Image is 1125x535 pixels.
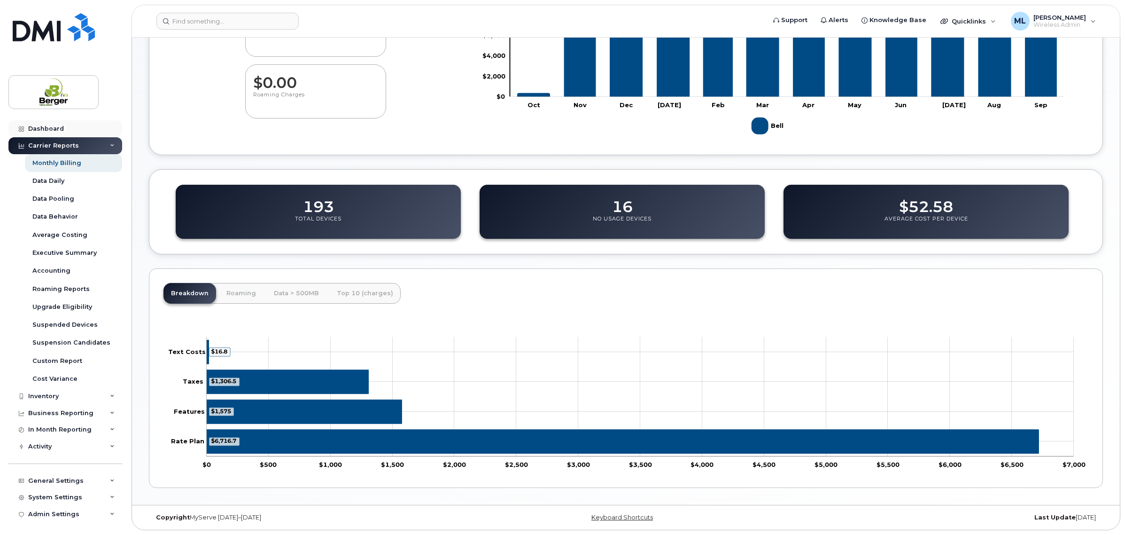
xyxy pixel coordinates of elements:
tspan: $1,500 [381,461,404,468]
tspan: Features [174,408,205,415]
dd: 16 [612,189,633,215]
tspan: $6,500 [1001,461,1024,468]
tspan: May [848,101,862,109]
dd: $52.58 [899,189,953,215]
a: Support [767,11,814,30]
strong: Copyright [156,514,190,521]
p: Overage Charges [253,30,378,47]
tspan: $0 [202,461,211,468]
tspan: [DATE] [943,101,966,109]
p: Average Cost Per Device [884,215,968,232]
tspan: Mar [756,101,769,109]
tspan: $2,000 [482,72,505,80]
g: Chart [168,337,1086,468]
a: Alerts [814,11,855,30]
div: MyServe [DATE]–[DATE] [149,514,467,521]
tspan: $6,000 [939,461,962,468]
div: Quicklinks [934,12,1002,31]
span: ML [1014,16,1026,27]
tspan: $0 [497,93,505,100]
a: Top 10 (charges) [329,283,401,304]
a: Breakdown [163,283,216,304]
tspan: Taxes [183,378,203,385]
div: Mélanie Lafrance [1004,12,1102,31]
a: Knowledge Base [855,11,933,30]
tspan: $16.8 [211,348,227,355]
tspan: $6,716.7 [211,438,236,445]
p: No Usage Devices [593,215,652,232]
tspan: $4,500 [753,461,776,468]
a: Roaming [219,283,264,304]
tspan: Apr [802,101,815,109]
tspan: Dec [620,101,633,109]
dd: $0.00 [253,65,378,91]
tspan: Nov [573,101,586,109]
span: Knowledge Base [869,16,926,25]
tspan: $3,000 [567,461,590,468]
g: Series [207,340,1039,454]
dd: 193 [303,189,334,215]
tspan: $1,575 [211,408,231,415]
span: Quicklinks [952,17,986,25]
span: Support [781,16,807,25]
span: [PERSON_NAME] [1033,14,1086,21]
p: Total Devices [295,215,341,232]
span: Alerts [829,16,848,25]
tspan: $1,000 [319,461,342,468]
tspan: Aug [987,101,1001,109]
tspan: $4,000 [482,52,505,59]
tspan: Rate Plan [171,437,204,445]
p: Roaming Charges [253,91,378,108]
tspan: [DATE] [658,101,681,109]
tspan: $1,306.5 [211,378,236,385]
tspan: $2,500 [505,461,528,468]
div: [DATE] [785,514,1103,521]
g: Bell [752,114,785,138]
input: Find something... [156,13,299,30]
tspan: $7,000 [1063,461,1086,468]
tspan: $5,500 [877,461,900,468]
tspan: Sep [1035,101,1048,109]
tspan: Text Costs [168,348,206,355]
g: Legend [752,114,785,138]
tspan: $3,500 [629,461,652,468]
tspan: $6,000 [482,31,505,39]
tspan: $4,000 [691,461,714,468]
tspan: Feb [712,101,725,109]
tspan: $5,000 [815,461,838,468]
span: Wireless Admin [1033,21,1086,29]
a: Data > 500MB [266,283,326,304]
tspan: Oct [528,101,540,109]
strong: Last Update [1034,514,1076,521]
a: Keyboard Shortcuts [591,514,653,521]
tspan: $2,000 [443,461,466,468]
tspan: $500 [260,461,277,468]
tspan: Jun [895,101,907,109]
